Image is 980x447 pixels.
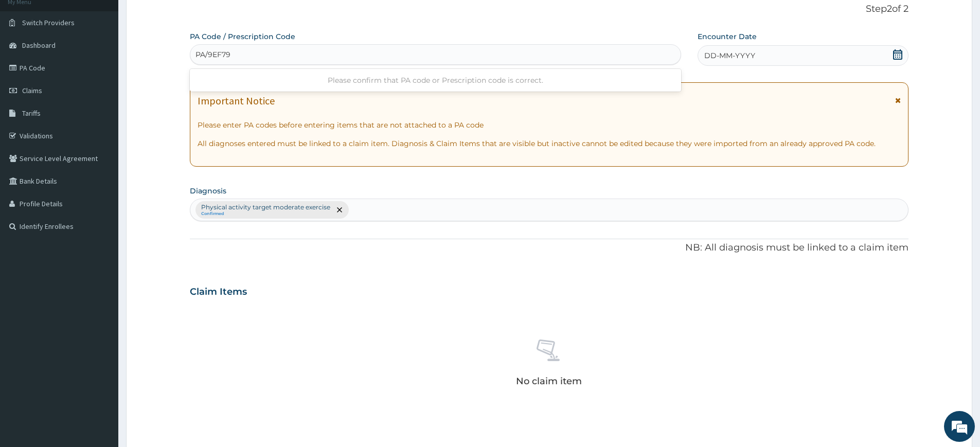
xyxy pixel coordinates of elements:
[190,186,226,196] label: Diagnosis
[516,376,582,386] p: No claim item
[22,109,41,118] span: Tariffs
[704,50,755,61] span: DD-MM-YYYY
[190,4,908,15] p: Step 2 of 2
[190,71,681,90] div: Please confirm that PA code or Prescription code is correct.
[22,18,75,27] span: Switch Providers
[5,281,196,317] textarea: Type your message and hit 'Enter'
[54,58,173,71] div: Chat with us now
[60,130,142,234] span: We're online!
[198,120,901,130] p: Please enter PA codes before entering items that are not attached to a PA code
[698,31,757,42] label: Encounter Date
[22,86,42,95] span: Claims
[198,138,901,149] p: All diagnoses entered must be linked to a claim item. Diagnosis & Claim Items that are visible bu...
[22,41,56,50] span: Dashboard
[190,287,247,298] h3: Claim Items
[19,51,42,77] img: d_794563401_company_1708531726252_794563401
[190,31,295,42] label: PA Code / Prescription Code
[198,95,275,106] h1: Important Notice
[190,241,908,255] p: NB: All diagnosis must be linked to a claim item
[169,5,193,30] div: Minimize live chat window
